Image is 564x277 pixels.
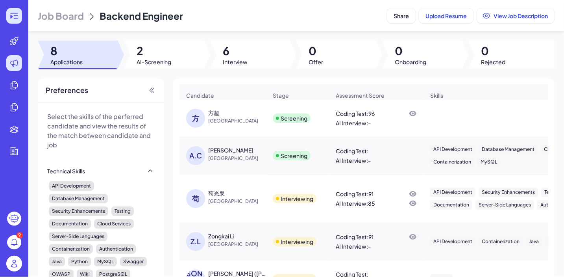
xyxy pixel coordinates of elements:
[96,244,136,254] div: Authentication
[494,12,548,19] span: View Job Description
[94,257,117,266] div: MySQL
[208,146,253,154] div: Anna Cui
[17,232,23,238] div: 9
[111,206,134,216] div: Testing
[68,257,91,266] div: Python
[479,237,523,246] div: Containerization
[94,219,134,229] div: Cloud Services
[186,146,205,165] div: A.C
[223,58,248,66] span: Interview
[38,9,84,22] span: Job Board
[186,189,205,208] div: 苟
[430,91,443,99] span: Skills
[186,91,214,99] span: Candidate
[208,109,219,117] div: 方超
[430,188,475,197] div: API Development
[186,232,205,251] div: Z.L
[336,110,375,117] div: Coding Test : 96
[481,58,505,66] span: Rejected
[208,232,234,240] div: Zongkai Li
[49,206,108,216] div: Security Enhancements
[49,219,91,229] div: Documentation
[336,119,371,127] div: AI Interview : -
[6,256,22,271] img: user_logo.png
[481,44,505,58] span: 0
[475,200,534,210] div: Server-Side Languages
[395,44,426,58] span: 0
[208,197,267,205] span: [GEOGRAPHIC_DATA]
[479,145,538,154] div: Database Management
[50,58,83,66] span: Applications
[137,44,171,58] span: 2
[281,114,307,122] div: Screening
[336,233,374,241] div: Coding Test : 91
[430,145,475,154] div: API Development
[208,240,267,248] span: [GEOGRAPHIC_DATA]
[208,189,225,197] div: 苟光泉
[47,167,85,175] div: Technical Skills
[430,237,475,246] div: API Development
[208,154,267,162] span: [GEOGRAPHIC_DATA]
[336,199,375,207] div: AI Interview : 85
[309,58,323,66] span: Offer
[137,58,171,66] span: AI-Screening
[281,238,313,245] div: Interviewing
[49,194,108,203] div: Database Management
[50,44,83,58] span: 8
[395,58,426,66] span: Onboarding
[419,8,473,23] button: Upload Resume
[425,12,467,19] span: Upload Resume
[120,257,147,266] div: Swagger
[387,8,416,23] button: Share
[223,44,248,58] span: 6
[309,44,323,58] span: 0
[46,85,88,96] span: Preferences
[477,157,500,167] div: MySQL
[281,152,307,160] div: Screening
[477,8,555,23] button: View Job Description
[526,237,542,246] div: Java
[49,181,94,191] div: API Development
[49,257,65,266] div: Java
[336,190,374,198] div: Coding Test : 91
[430,157,474,167] div: Containerization
[479,188,538,197] div: Security Enhancements
[208,117,267,125] span: [GEOGRAPHIC_DATA]
[394,12,409,19] span: Share
[49,232,107,241] div: Server-Side Languages
[186,109,205,128] div: 方
[336,242,371,250] div: AI Interview : -
[336,156,371,164] div: AI Interview : -
[430,200,472,210] div: Documentation
[281,195,313,203] div: Interviewing
[47,112,154,150] p: Select the skills of the perferred candidate and view the results of the match between candidate ...
[273,91,289,99] span: Stage
[336,91,385,99] span: Assessment Score
[100,10,183,22] span: Backend Engineer
[49,244,93,254] div: Containerization
[336,147,368,155] div: Coding Test :
[541,188,564,197] div: Testing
